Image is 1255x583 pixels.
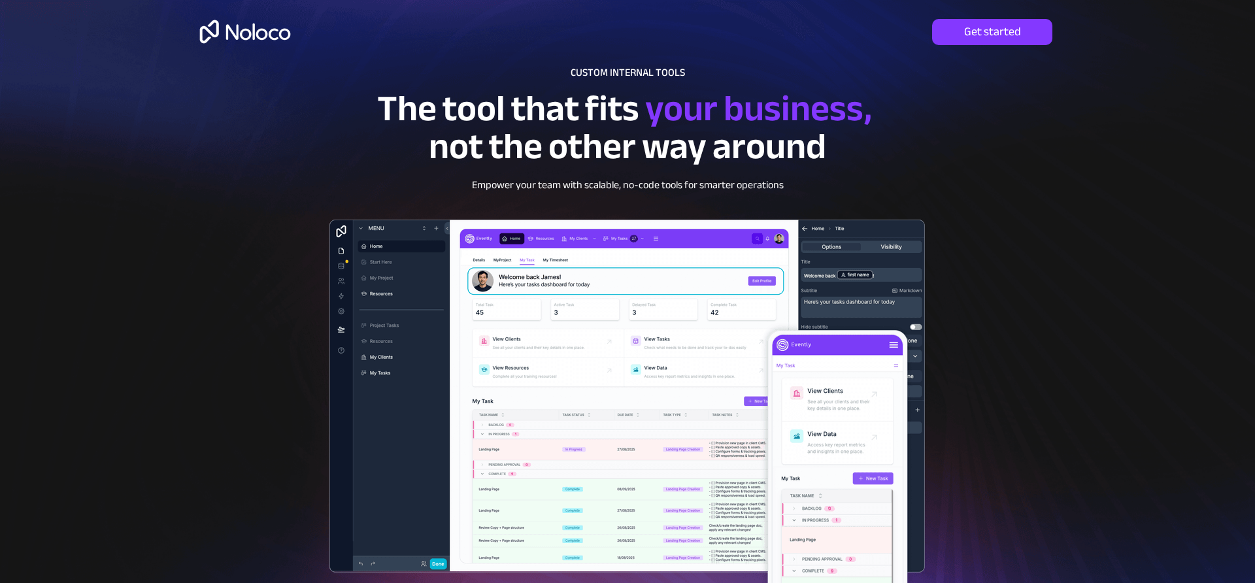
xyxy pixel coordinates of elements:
[571,63,685,82] span: CUSTOM INTERNAL TOOLS
[472,175,784,195] span: Empower your team with scalable, no-code tools for smarter operations
[932,19,1052,45] a: Get started
[377,75,639,142] span: The tool that fits
[645,75,872,142] span: your business,
[429,112,826,180] span: not the other way around
[932,25,1052,39] span: Get started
